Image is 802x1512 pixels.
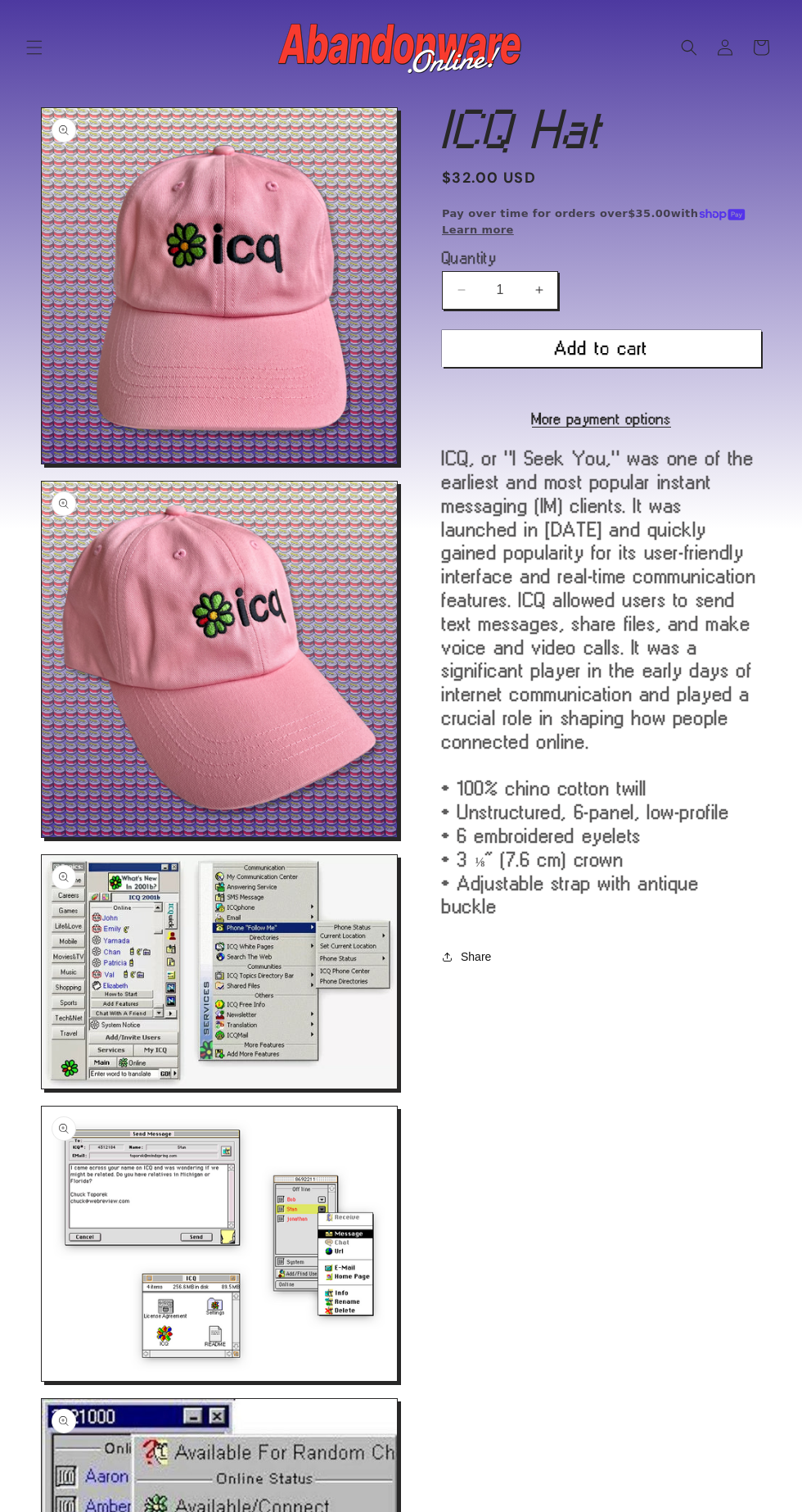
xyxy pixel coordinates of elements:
summary: Search [671,29,707,66]
summary: Menu [16,29,52,66]
a: Abandonware [273,8,530,86]
span: $32.00 USD [442,167,536,189]
button: Share [442,939,496,975]
h1: ICQ Hat [442,107,761,152]
button: Add to cart [442,330,761,367]
label: Quantity [442,250,761,266]
div: ICQ, or "I Seek You," was one of the earliest and most popular instant messaging (IM) clients. It... [442,446,761,918]
a: More payment options [442,411,761,426]
img: Abandonware [278,15,524,80]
